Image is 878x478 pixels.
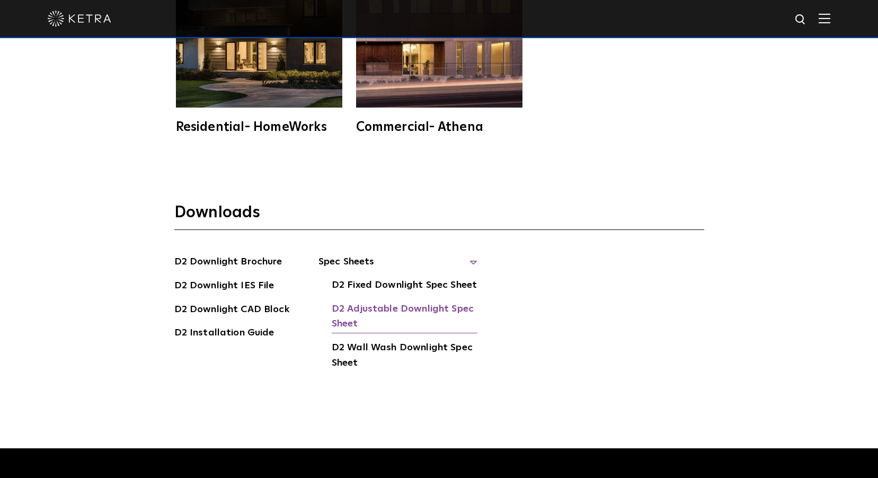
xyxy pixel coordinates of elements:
div: Commercial- Athena [356,121,522,134]
span: Spec Sheets [318,254,477,278]
a: D2 Downlight IES File [174,278,274,295]
h3: Downloads [174,202,704,230]
a: D2 Wall Wash Downlight Spec Sheet [332,340,477,373]
a: D2 Installation Guide [174,325,274,342]
a: D2 Downlight CAD Block [174,302,289,319]
img: search icon [794,13,808,26]
a: D2 Fixed Downlight Spec Sheet [332,278,477,295]
a: D2 Downlight Brochure [174,254,282,271]
img: ketra-logo-2019-white [48,11,111,26]
img: Hamburger%20Nav.svg [819,13,830,23]
div: Residential- HomeWorks [176,121,342,134]
a: D2 Adjustable Downlight Spec Sheet [332,302,477,334]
